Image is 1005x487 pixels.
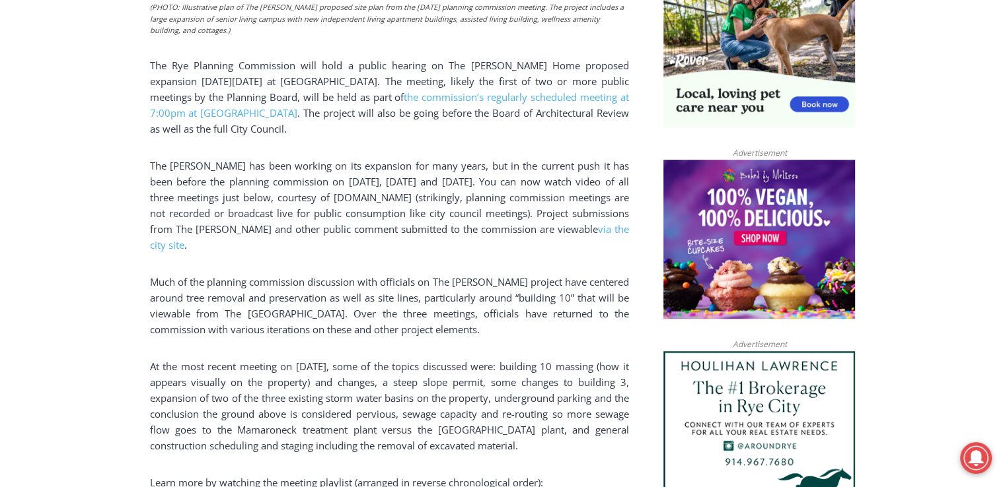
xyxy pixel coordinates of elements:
span: Advertisement [719,338,800,350]
span: Advertisement [719,146,800,159]
a: Open Tues. - Sun. [PHONE_NUMBER] [1,133,133,164]
p: At the most recent meeting on [DATE], some of the topics discussed were: building 10 massing (how... [150,358,629,453]
div: "...watching a master [PERSON_NAME] chef prepare an omakase meal is fascinating dinner theater an... [135,82,188,158]
span: Intern @ [DOMAIN_NAME] [346,131,613,161]
img: Baked by Melissa [663,160,855,319]
p: Much of the planning commission discussion with officials on The [PERSON_NAME] project have cente... [150,274,629,337]
span: Open Tues. - Sun. [PHONE_NUMBER] [4,136,130,186]
a: Intern @ [DOMAIN_NAME] [318,128,640,164]
figcaption: (PHOTO: Illustrative plan of The [PERSON_NAME] proposed site plan from the [DATE] planning commis... [150,1,629,36]
p: The [PERSON_NAME] has been working on its expansion for many years, but in the current push it ha... [150,158,629,253]
div: "At the 10am stand-up meeting, each intern gets a chance to take [PERSON_NAME] and the other inte... [334,1,624,128]
a: via the city site [150,222,629,251]
p: The Rye Planning Commission will hold a public hearing on The [PERSON_NAME] Home proposed expansi... [150,57,629,137]
a: the commission’s regularly scheduled meeting at 7:00pm at [GEOGRAPHIC_DATA] [150,90,629,119]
